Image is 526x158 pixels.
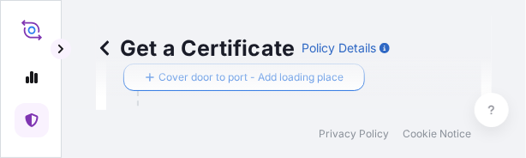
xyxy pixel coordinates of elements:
a: Cookie Notice [403,127,471,141]
a: Privacy Policy [319,127,389,141]
p: Get a Certificate [96,34,295,62]
p: Policy Details [302,39,376,57]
